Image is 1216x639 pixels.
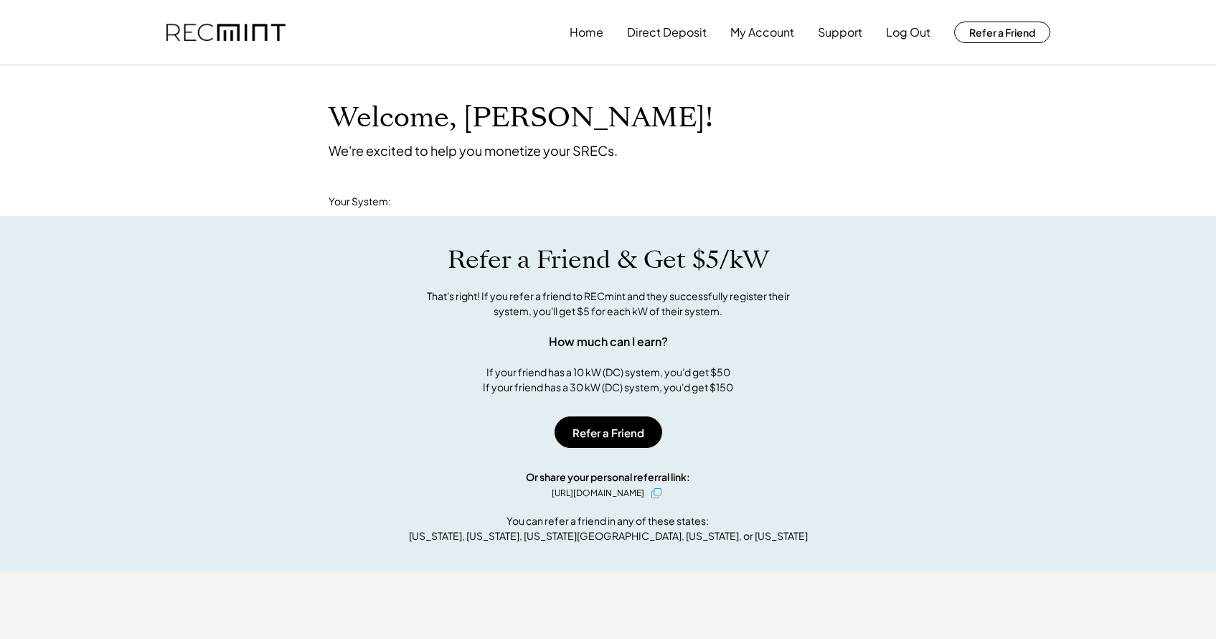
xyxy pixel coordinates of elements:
div: Or share your personal referral link: [526,470,690,485]
button: Direct Deposit [627,18,707,47]
button: Log Out [886,18,930,47]
button: Refer a Friend [555,416,662,448]
button: My Account [730,18,794,47]
div: That's right! If you refer a friend to RECmint and they successfully register their system, you'l... [411,289,806,319]
h1: Welcome, [PERSON_NAME]! [329,101,713,135]
button: Support [818,18,862,47]
div: We're excited to help you monetize your SRECs. [329,142,618,159]
div: How much can I earn? [549,333,668,350]
img: recmint-logotype%403x.png [166,24,286,42]
div: If your friend has a 10 kW (DC) system, you'd get $50 If your friend has a 30 kW (DC) system, you... [483,365,733,395]
button: Refer a Friend [954,22,1050,43]
div: [URL][DOMAIN_NAME] [552,487,644,500]
div: Your System: [329,195,391,209]
button: Home [570,18,603,47]
h1: Refer a Friend & Get $5/kW [448,245,769,275]
div: You can refer a friend in any of these states: [US_STATE], [US_STATE], [US_STATE][GEOGRAPHIC_DATA... [409,513,808,544]
button: click to copy [648,485,665,502]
